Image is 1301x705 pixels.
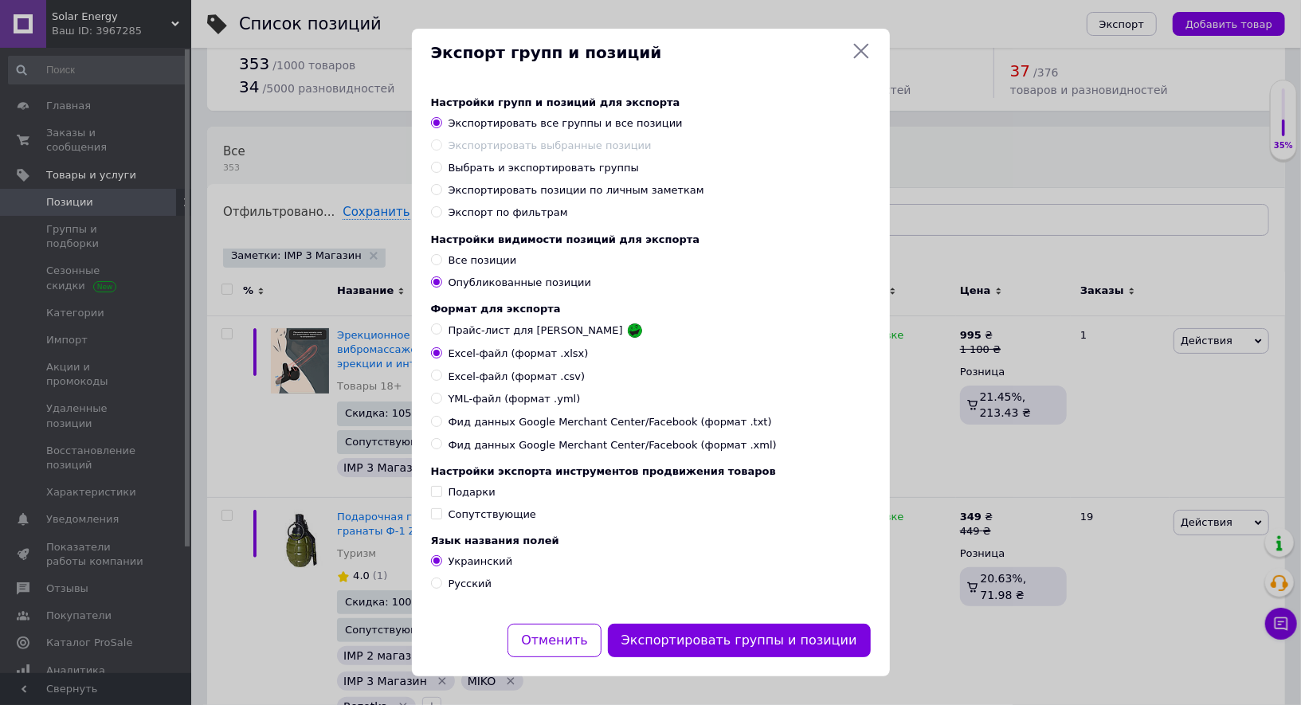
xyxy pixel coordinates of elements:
span: Прайс-лист для [PERSON_NAME] [449,323,623,338]
span: Экспорт по фильтрам [449,206,568,218]
span: YML-файл (формат .yml) [449,392,581,406]
button: Отменить [507,624,601,658]
span: Русский [449,578,492,589]
div: Формат для экспорта [431,303,871,315]
div: Язык названия полей [431,535,871,546]
div: Настройки групп и позиций для экспорта [431,96,871,108]
button: Экспортировать группы и позиции [608,624,871,658]
span: Фид данных Google Merchant Center/Facebook (формат .txt) [449,415,772,429]
span: Украинский [449,555,513,567]
span: Excel-файл (формат .xlsx) [449,347,589,361]
span: Экспортировать выбранные позиции [449,139,652,151]
div: Подарки [449,485,496,499]
div: Сопутствующие [449,507,537,522]
span: Экспорт групп и позиций [431,41,845,65]
div: Настройки видимости позиций для экспорта [431,233,871,245]
span: Экспортировать позиции по личным заметкам [449,184,704,196]
div: Настройки экспорта инструментов продвижения товаров [431,465,871,477]
span: Экспортировать все группы и все позиции [449,117,683,129]
span: Выбрать и экспортировать группы [449,162,639,174]
span: Опубликованные позиции [449,276,592,288]
span: Все позиции [449,254,517,266]
span: Фид данных Google Merchant Center/Facebook (формат .xml) [449,438,777,452]
span: Excel-файл (формат .csv) [449,370,586,384]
